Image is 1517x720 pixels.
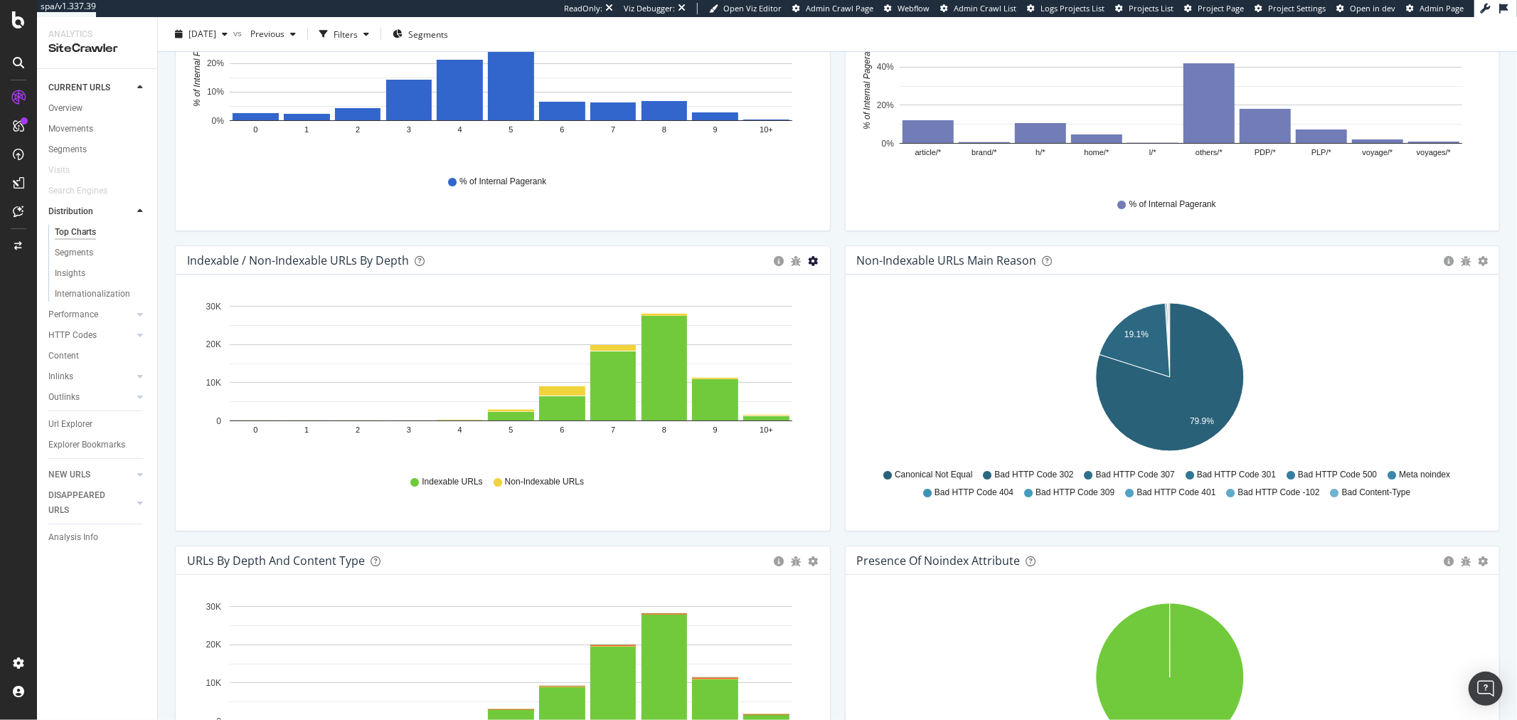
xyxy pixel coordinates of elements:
div: Inlinks [48,369,73,384]
div: Explorer Bookmarks [48,438,125,452]
div: circle-info [775,256,784,266]
text: PDP/* [1255,149,1277,157]
text: 10K [206,678,221,688]
text: 20K [206,640,221,650]
span: 2025 Sep. 23rd [188,28,216,40]
text: 2 [356,426,360,435]
svg: A chart. [857,297,1482,462]
text: 10K [206,378,221,388]
span: Project Settings [1268,3,1326,14]
text: article/* [915,149,941,157]
span: Bad HTTP Code -102 [1238,487,1320,499]
a: Open Viz Editor [709,3,782,14]
div: Performance [48,307,98,322]
div: Viz Debugger: [624,3,675,14]
span: Bad HTTP Code 500 [1298,469,1377,481]
text: 6 [560,126,564,134]
span: % of Internal Pagerank [459,176,546,188]
span: Bad HTTP Code 302 [995,469,1074,481]
span: Projects List [1129,3,1173,14]
svg: A chart. [857,20,1482,185]
text: % of Internal Pagerank [192,19,202,107]
a: Movements [48,122,147,137]
div: Url Explorer [48,417,92,432]
a: Insights [55,266,147,281]
span: Bad HTTP Code 404 [935,487,1013,499]
div: Visits [48,163,70,178]
div: Filters [334,28,358,40]
a: Content [48,349,147,364]
text: 10% [207,88,224,97]
div: NEW URLS [48,467,90,482]
text: 3 [407,426,411,435]
text: 0% [212,116,225,126]
button: Filters [314,23,375,46]
text: 9 [713,426,718,435]
span: Canonical Not Equal [895,469,972,481]
text: 7 [611,126,615,134]
a: Segments [55,245,147,260]
text: 4 [458,426,462,435]
text: 5 [509,126,513,134]
div: Internationalization [55,287,130,302]
span: Logs Projects List [1040,3,1105,14]
text: 20% [876,100,893,110]
div: Segments [48,142,87,157]
a: Inlinks [48,369,133,384]
text: brand/* [972,149,997,157]
a: Performance [48,307,133,322]
text: 7 [611,426,615,435]
text: % of Internal Pagerank [862,42,872,129]
div: gear [1478,556,1488,566]
text: 10+ [760,426,773,435]
span: Bad HTTP Code 307 [1096,469,1175,481]
svg: A chart. [187,297,812,462]
text: PLP/* [1311,149,1331,157]
text: 8 [662,126,666,134]
span: Admin Crawl List [954,3,1016,14]
span: Bad HTTP Code 401 [1137,487,1215,499]
a: CURRENT URLS [48,80,133,95]
span: Indexable URLs [422,476,482,488]
span: Project Page [1198,3,1244,14]
div: Top Charts [55,225,96,240]
div: Non-Indexable URLs Main Reason [857,253,1037,268]
a: Analysis Info [48,530,147,545]
text: 0% [881,139,894,149]
div: Insights [55,266,85,281]
span: Non-Indexable URLs [505,476,584,488]
div: bug [1461,256,1471,266]
a: Segments [48,142,147,157]
a: Admin Crawl List [940,3,1016,14]
div: Outlinks [48,390,80,405]
text: 20% [207,58,224,68]
div: Distribution [48,204,93,219]
div: DISAPPEARED URLS [48,488,120,518]
span: Segments [408,28,448,40]
text: 2 [356,126,360,134]
a: Admin Page [1406,3,1464,14]
text: 0 [216,416,221,426]
text: 40% [876,63,893,73]
div: Content [48,349,79,364]
div: circle-info [1444,256,1454,266]
a: Explorer Bookmarks [48,438,147,452]
text: 0 [253,426,257,435]
span: Open Viz Editor [723,3,782,14]
a: Internationalization [55,287,147,302]
div: circle-info [1444,556,1454,566]
div: Open Intercom Messenger [1469,672,1503,706]
span: Webflow [898,3,930,14]
text: 5 [509,426,513,435]
a: Webflow [884,3,930,14]
a: HTTP Codes [48,328,133,343]
span: Admin Page [1420,3,1464,14]
div: URLs by Depth and Content Type [187,554,365,568]
span: vs [233,26,245,38]
text: 0 [253,126,257,134]
div: Search Engines [48,184,107,198]
a: Open in dev [1336,3,1395,14]
span: Bad Content-Type [1342,487,1411,499]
